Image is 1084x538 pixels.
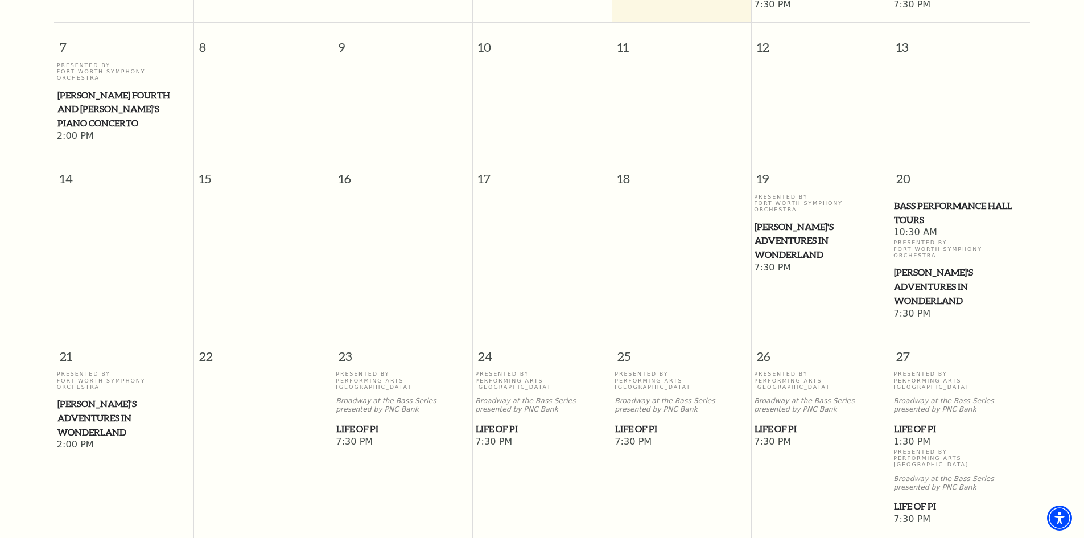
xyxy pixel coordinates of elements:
[194,23,333,62] span: 8
[615,371,748,390] p: Presented By Performing Arts [GEOGRAPHIC_DATA]
[473,23,612,62] span: 10
[891,154,1031,194] span: 20
[57,88,190,130] span: [PERSON_NAME] Fourth and [PERSON_NAME]'s Piano Concerto
[57,130,191,143] span: 2:00 PM
[754,397,888,414] p: Broadway at the Bass Series presented by PNC Bank
[893,308,1027,321] span: 7:30 PM
[54,154,193,194] span: 14
[754,436,888,449] span: 7:30 PM
[754,262,888,274] span: 7:30 PM
[893,227,1027,239] span: 10:30 AM
[473,331,612,371] span: 24
[57,62,191,81] p: Presented By Fort Worth Symphony Orchestra
[752,154,891,194] span: 19
[194,154,333,194] span: 15
[893,475,1027,492] p: Broadway at the Bass Series presented by PNC Bank
[893,397,1027,414] p: Broadway at the Bass Series presented by PNC Bank
[612,23,751,62] span: 11
[333,23,472,62] span: 9
[752,331,891,371] span: 26
[336,436,469,449] span: 7:30 PM
[755,220,887,262] span: [PERSON_NAME]'s Adventures in Wonderland
[615,436,748,449] span: 7:30 PM
[754,371,888,390] p: Presented By Performing Arts [GEOGRAPHIC_DATA]
[336,422,469,436] span: Life of Pi
[752,23,891,62] span: 12
[893,449,1027,468] p: Presented By Performing Arts [GEOGRAPHIC_DATA]
[891,331,1031,371] span: 27
[894,499,1027,514] span: Life of Pi
[894,265,1027,307] span: [PERSON_NAME]'s Adventures in Wonderland
[893,436,1027,449] span: 1:30 PM
[615,397,748,414] p: Broadway at the Bass Series presented by PNC Bank
[336,371,469,390] p: Presented By Performing Arts [GEOGRAPHIC_DATA]
[894,199,1027,227] span: Bass Performance Hall Tours
[893,514,1027,526] span: 7:30 PM
[333,154,472,194] span: 16
[57,371,191,390] p: Presented By Fort Worth Symphony Orchestra
[612,331,751,371] span: 25
[336,397,469,414] p: Broadway at the Bass Series presented by PNC Bank
[57,397,190,439] span: [PERSON_NAME]'s Adventures in Wonderland
[891,23,1031,62] span: 13
[754,194,888,213] p: Presented By Fort Worth Symphony Orchestra
[475,371,609,390] p: Presented By Performing Arts [GEOGRAPHIC_DATA]
[333,331,472,371] span: 23
[54,331,193,371] span: 21
[893,371,1027,390] p: Presented By Performing Arts [GEOGRAPHIC_DATA]
[893,239,1027,258] p: Presented By Fort Worth Symphony Orchestra
[473,154,612,194] span: 17
[612,154,751,194] span: 18
[1047,506,1072,531] div: Accessibility Menu
[57,439,191,451] span: 2:00 PM
[476,422,608,436] span: Life of Pi
[475,397,609,414] p: Broadway at the Bass Series presented by PNC Bank
[475,436,609,449] span: 7:30 PM
[615,422,748,436] span: Life of Pi
[54,23,193,62] span: 7
[194,331,333,371] span: 22
[894,422,1027,436] span: Life of Pi
[755,422,887,436] span: Life of Pi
